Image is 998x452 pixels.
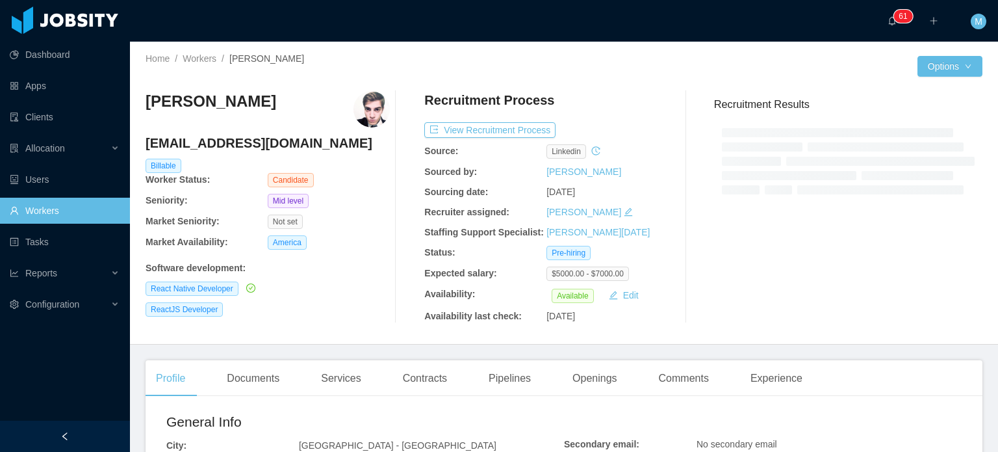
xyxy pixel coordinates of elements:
h4: Recruitment Process [424,91,554,109]
span: No secondary email [697,439,777,449]
h3: Recruitment Results [714,96,982,113]
b: Sourcing date: [424,187,488,197]
span: Candidate [268,173,314,187]
div: Contracts [392,360,457,397]
a: icon: robotUsers [10,166,120,193]
a: icon: profileTasks [10,229,120,255]
span: Configuration [25,299,79,310]
h3: [PERSON_NAME] [146,91,276,112]
i: icon: history [591,146,600,155]
i: icon: edit [624,207,633,217]
a: icon: pie-chartDashboard [10,42,120,68]
i: icon: line-chart [10,269,19,278]
i: icon: plus [929,16,938,25]
a: icon: exportView Recruitment Process [424,125,556,135]
a: Workers [183,53,216,64]
span: ReactJS Developer [146,302,223,317]
i: icon: solution [10,144,19,153]
i: icon: check-circle [246,284,255,293]
b: Sourced by: [424,166,477,177]
b: Recruiter assigned: [424,207,509,217]
div: Comments [648,360,719,397]
button: Optionsicon: down [917,56,982,77]
img: 97aeacfc-db21-467b-92de-7743c70915d9_6883d15692ffb-400w.png [353,91,390,127]
b: City: [166,440,186,451]
div: Pipelines [478,360,541,397]
div: Openings [562,360,628,397]
p: 1 [903,10,908,23]
button: icon: editEdit [604,287,644,303]
h4: [EMAIL_ADDRESS][DOMAIN_NAME] [146,134,390,152]
span: [PERSON_NAME] [229,53,304,64]
a: Home [146,53,170,64]
span: Reports [25,268,57,278]
span: Not set [268,215,303,229]
span: Mid level [268,194,309,208]
span: [DATE] [546,311,575,321]
div: Services [311,360,371,397]
span: React Native Developer [146,282,238,296]
b: Software development : [146,263,246,273]
button: icon: exportView Recruitment Process [424,122,556,138]
b: Status: [424,247,455,258]
b: Availability last check: [424,311,522,321]
a: icon: appstoreApps [10,73,120,99]
b: Market Seniority: [146,216,220,226]
i: icon: setting [10,300,19,309]
b: Expected salary: [424,268,496,278]
span: linkedin [546,144,586,159]
span: / [222,53,224,64]
a: [PERSON_NAME] [546,166,621,177]
div: Profile [146,360,196,397]
b: Availability: [424,289,475,299]
span: [GEOGRAPHIC_DATA] - [GEOGRAPHIC_DATA] [299,440,496,451]
b: Staffing Support Specialist: [424,227,544,237]
span: Pre-hiring [546,246,591,260]
i: icon: bell [888,16,897,25]
span: Billable [146,159,181,173]
span: M [975,14,982,29]
span: / [175,53,177,64]
span: America [268,235,307,250]
b: Worker Status: [146,174,210,185]
span: [DATE] [546,187,575,197]
span: Allocation [25,143,65,153]
div: Documents [216,360,290,397]
a: icon: auditClients [10,104,120,130]
b: Market Availability: [146,237,228,247]
a: icon: userWorkers [10,198,120,224]
span: $5000.00 - $7000.00 [546,267,629,281]
a: icon: check-circle [244,283,255,293]
sup: 61 [893,10,912,23]
p: 6 [899,10,903,23]
a: [PERSON_NAME][DATE] [546,227,650,237]
b: Source: [424,146,458,156]
div: Experience [740,360,813,397]
a: [PERSON_NAME] [546,207,621,217]
h2: General Info [166,412,564,432]
b: Secondary email: [564,439,639,449]
b: Seniority: [146,195,188,206]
